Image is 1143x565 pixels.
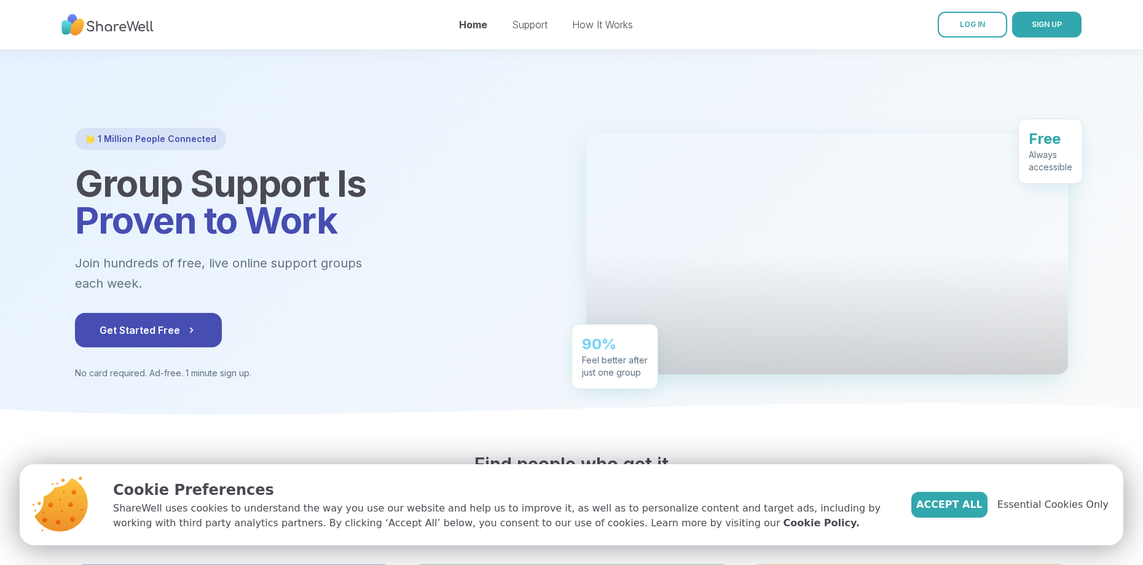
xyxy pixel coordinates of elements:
[784,516,860,531] a: Cookie Policy.
[1029,127,1072,146] div: Free
[1029,146,1072,171] div: Always accessible
[75,165,557,239] h1: Group Support Is
[113,501,892,531] p: ShareWell uses cookies to understand the way you use our website and help us to improve it, as we...
[75,253,429,293] p: Join hundreds of free, live online support groups each week.
[512,18,548,31] a: Support
[911,492,988,518] button: Accept All
[75,367,557,379] p: No card required. Ad-free. 1 minute sign up.
[916,497,983,512] span: Accept All
[582,332,648,352] div: 90%
[572,18,633,31] a: How It Works
[75,128,226,150] div: 🌟 1 Million People Connected
[459,18,487,31] a: Home
[582,352,648,376] div: Feel better after just one group
[75,453,1068,475] h2: Find people who get it
[1032,20,1062,29] span: SIGN UP
[1012,12,1082,38] button: SIGN UP
[61,8,154,42] img: ShareWell Nav Logo
[75,198,337,242] span: Proven to Work
[75,313,222,347] button: Get Started Free
[960,20,985,29] span: LOG IN
[100,323,197,338] span: Get Started Free
[938,12,1007,38] a: LOG IN
[997,497,1109,512] span: Essential Cookies Only
[113,479,892,501] p: Cookie Preferences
